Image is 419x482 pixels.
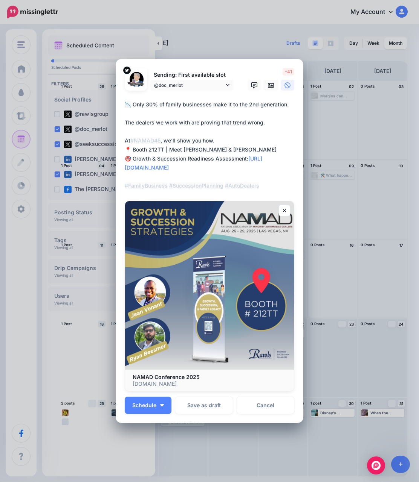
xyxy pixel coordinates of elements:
img: NAMAD Conference 2025 [125,201,294,370]
div: Open Intercom Messenger [367,456,385,474]
b: NAMAD Conference 2025 [133,374,200,380]
img: arrow-down-white.png [160,404,164,406]
button: Schedule [125,397,171,414]
a: Cancel [237,397,294,414]
span: @doc_merlot [154,81,224,89]
span: -41 [283,68,294,76]
span: Schedule [132,403,156,408]
img: wGcXMLAX-84396.jpg [127,70,145,88]
button: Save as draft [175,397,233,414]
div: 📉 Only 30% of family businesses make it to the 2nd generation. The dealers we work with are provi... [125,100,298,190]
a: @doc_merlot [150,80,233,91]
p: Sending: First available slot [150,71,233,79]
p: [DOMAIN_NAME] [133,380,286,387]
